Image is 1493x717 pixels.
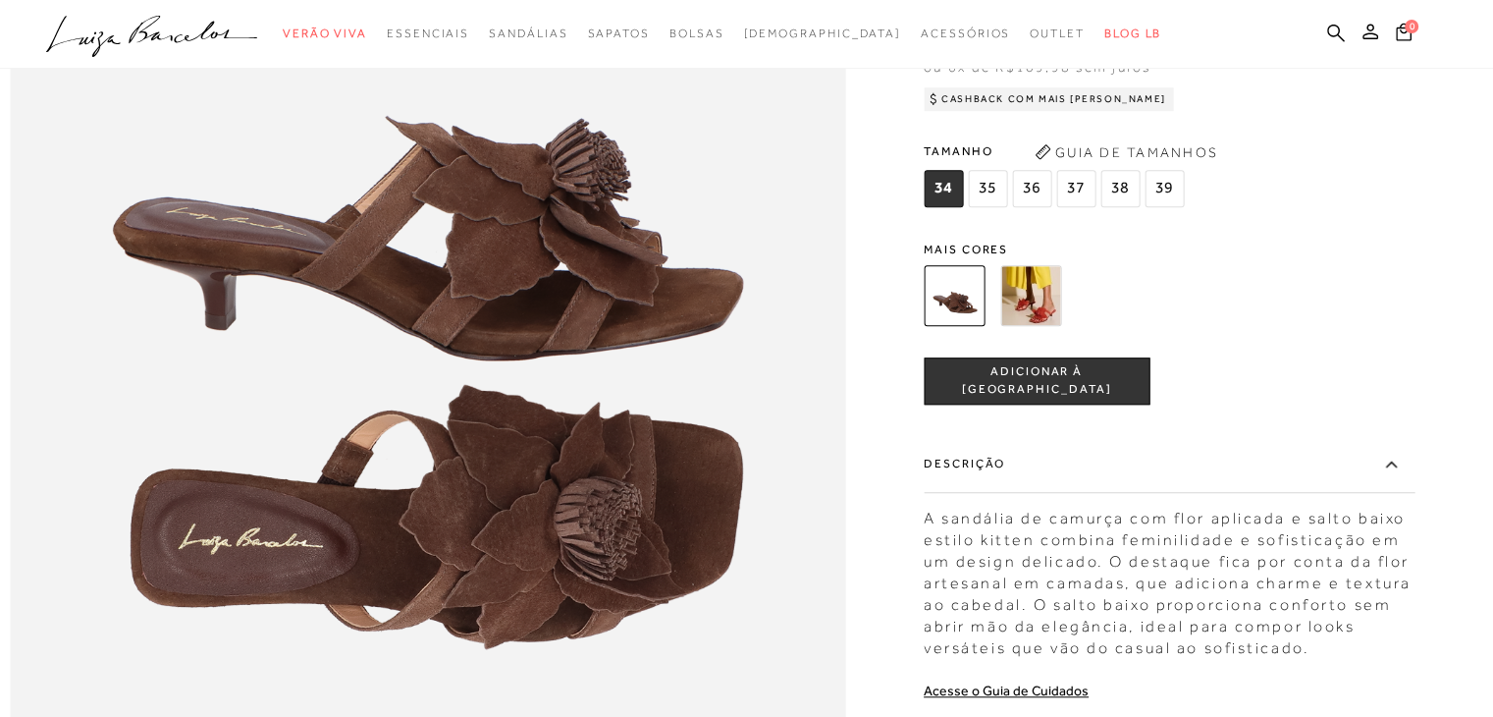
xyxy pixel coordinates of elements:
a: categoryNavScreenReaderText [283,16,367,52]
button: 0 [1390,22,1417,48]
span: 34 [924,170,963,207]
div: Cashback com Mais [PERSON_NAME] [924,87,1174,111]
span: Acessórios [921,27,1010,40]
span: Essenciais [387,27,469,40]
span: Sapatos [587,27,649,40]
button: ADICIONAR À [GEOGRAPHIC_DATA] [924,358,1149,405]
span: 36 [1012,170,1051,207]
button: Guia de Tamanhos [1028,137,1224,168]
span: 38 [1100,170,1140,207]
span: 0 [1405,20,1418,33]
a: Acesse o Guia de Cuidados [924,683,1089,698]
div: A sandália de camurça com flor aplicada e salto baixo estilo kitten combina feminilidade e sofist... [924,498,1414,659]
span: Tamanho [924,137,1189,166]
span: Verão Viva [283,27,367,40]
a: categoryNavScreenReaderText [387,16,469,52]
span: 39 [1145,170,1184,207]
span: Sandálias [489,27,567,40]
a: categoryNavScreenReaderText [669,16,724,52]
img: SANDÁLIA DE CAMURÇA CAFÉ COM FLOR APLICADA E SALTO BAIXO KITTEN HEEL [924,265,985,326]
span: [DEMOGRAPHIC_DATA] [743,27,901,40]
span: Bolsas [669,27,724,40]
a: categoryNavScreenReaderText [489,16,567,52]
span: 35 [968,170,1007,207]
span: 37 [1056,170,1095,207]
a: categoryNavScreenReaderText [587,16,649,52]
img: SANDÁLIA DE CAMURÇA VERMELHO CAIENA COM FLOR APLICADA E SALTO BAIXO KITTEN HEEL [1000,265,1061,326]
a: BLOG LB [1104,16,1161,52]
label: Descrição [924,436,1414,493]
a: categoryNavScreenReaderText [921,16,1010,52]
span: Mais cores [924,244,1414,255]
a: categoryNavScreenReaderText [1030,16,1085,52]
span: ADICIONAR À [GEOGRAPHIC_DATA] [925,364,1148,399]
span: Outlet [1030,27,1085,40]
span: BLOG LB [1104,27,1161,40]
a: noSubCategoriesText [743,16,901,52]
